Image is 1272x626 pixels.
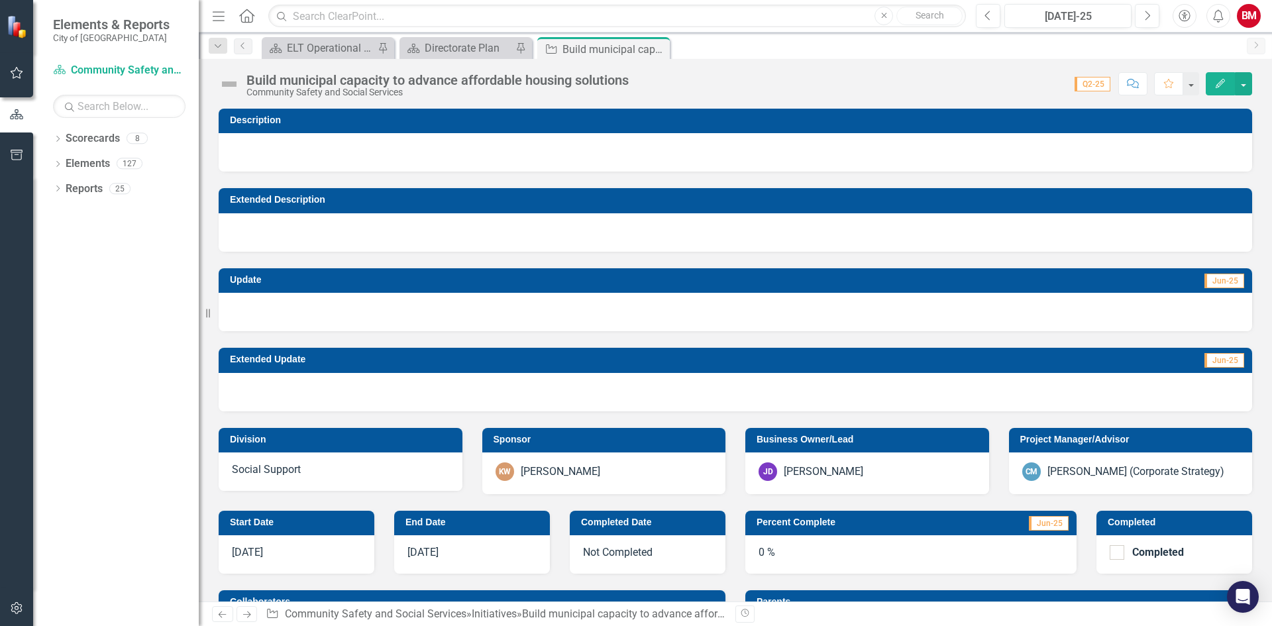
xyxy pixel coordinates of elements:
h3: Completed [1108,517,1245,527]
div: » » [266,607,725,622]
div: [PERSON_NAME] (Corporate Strategy) [1047,464,1224,480]
div: Build municipal capacity to advance affordable housing solutions [562,41,666,58]
img: ClearPoint Strategy [7,15,30,38]
a: Community Safety and Social Services [53,63,185,78]
h3: Update [230,275,670,285]
a: ELT Operational Plan [265,40,374,56]
a: Reports [66,182,103,197]
span: [DATE] [407,546,439,558]
div: [PERSON_NAME] [784,464,863,480]
h3: Extended Description [230,195,1245,205]
button: [DATE]-25 [1004,4,1132,28]
h3: Sponsor [494,435,719,444]
span: Jun-25 [1029,516,1069,531]
button: Search [896,7,963,25]
h3: Start Date [230,517,368,527]
div: Build municipal capacity to advance affordable housing solutions [522,607,829,620]
span: Jun-25 [1204,274,1244,288]
div: JD [759,462,777,481]
a: Initiatives [472,607,517,620]
div: Build municipal capacity to advance affordable housing solutions [246,73,629,87]
div: KW [496,462,514,481]
h3: End Date [405,517,543,527]
div: Not Completed [570,535,725,574]
input: Search ClearPoint... [268,5,966,28]
a: Scorecards [66,131,120,146]
div: ELT Operational Plan [287,40,374,56]
div: 0 % [745,535,1077,574]
a: Community Safety and Social Services [285,607,466,620]
span: Q2-25 [1075,77,1110,91]
h3: Completed Date [581,517,719,527]
div: 8 [127,133,148,144]
div: [PERSON_NAME] [521,464,600,480]
button: BM [1237,4,1261,28]
span: Elements & Reports [53,17,170,32]
div: 25 [109,183,131,194]
div: Community Safety and Social Services [246,87,629,97]
h3: Parents [757,597,1245,607]
a: Directorate Plan [403,40,512,56]
h3: Business Owner/Lead [757,435,982,444]
a: Elements [66,156,110,172]
small: City of [GEOGRAPHIC_DATA] [53,32,170,43]
span: Social Support [232,463,301,476]
h3: Collaborators [230,597,719,607]
span: Jun-25 [1204,353,1244,368]
div: Open Intercom Messenger [1227,581,1259,613]
div: 127 [117,158,142,170]
h3: Extended Update [230,354,888,364]
h3: Division [230,435,456,444]
div: [DATE]-25 [1009,9,1127,25]
h3: Project Manager/Advisor [1020,435,1246,444]
img: Not Defined [219,74,240,95]
input: Search Below... [53,95,185,118]
span: [DATE] [232,546,263,558]
span: Search [916,10,944,21]
div: CM [1022,462,1041,481]
h3: Description [230,115,1245,125]
div: Directorate Plan [425,40,512,56]
h3: Percent Complete [757,517,963,527]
